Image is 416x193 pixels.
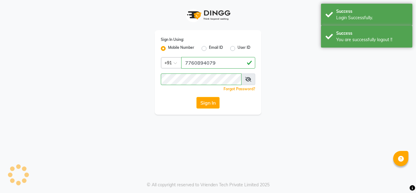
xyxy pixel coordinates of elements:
label: Mobile Number [168,45,194,52]
div: You are successfully logout !! [336,37,408,43]
iframe: chat widget [390,169,410,187]
img: logo1.svg [184,6,232,24]
label: User ID [238,45,250,52]
label: Sign In Using: [161,37,184,42]
div: Success [336,30,408,37]
div: Login Successfully. [336,15,408,21]
a: Forgot Password? [224,87,255,91]
div: Success [336,8,408,15]
button: Sign In [196,97,220,109]
label: Email ID [209,45,223,52]
input: Username [181,57,255,69]
input: Username [161,73,241,85]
